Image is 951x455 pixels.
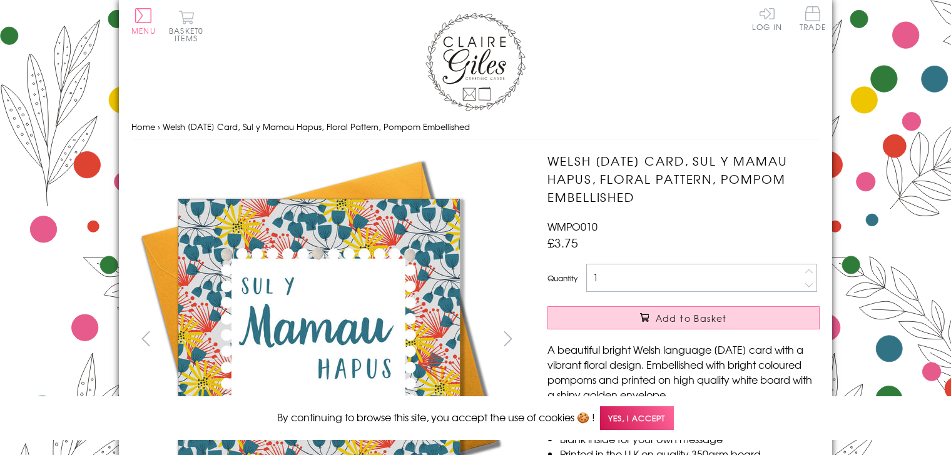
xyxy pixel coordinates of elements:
button: Add to Basket [547,306,820,329]
p: A beautiful bright Welsh language [DATE] card with a vibrant floral design. Embellished with brig... [547,342,820,402]
button: Menu [131,8,156,34]
span: Yes, I accept [600,406,674,431]
a: Home [131,121,155,132]
a: Log In [752,6,782,31]
span: › [158,121,160,132]
label: Quantity [547,272,577,284]
span: £3.75 [547,234,578,251]
button: Basket0 items [169,10,203,42]
span: Welsh [DATE] Card, Sul y Mamau Hapus, Floral Pattern, Pompom Embellished [163,121,470,132]
span: WMPO010 [547,219,598,234]
span: Trade [800,6,826,31]
span: Add to Basket [656,312,727,324]
h1: Welsh [DATE] Card, Sul y Mamau Hapus, Floral Pattern, Pompom Embellished [547,152,820,206]
nav: breadcrumbs [131,114,820,140]
button: prev [131,324,160,352]
span: Menu [131,25,156,36]
img: Claire Giles Greetings Cards [425,12,526,111]
button: next [494,324,522,352]
span: 0 items [175,25,203,44]
a: Trade [800,6,826,33]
